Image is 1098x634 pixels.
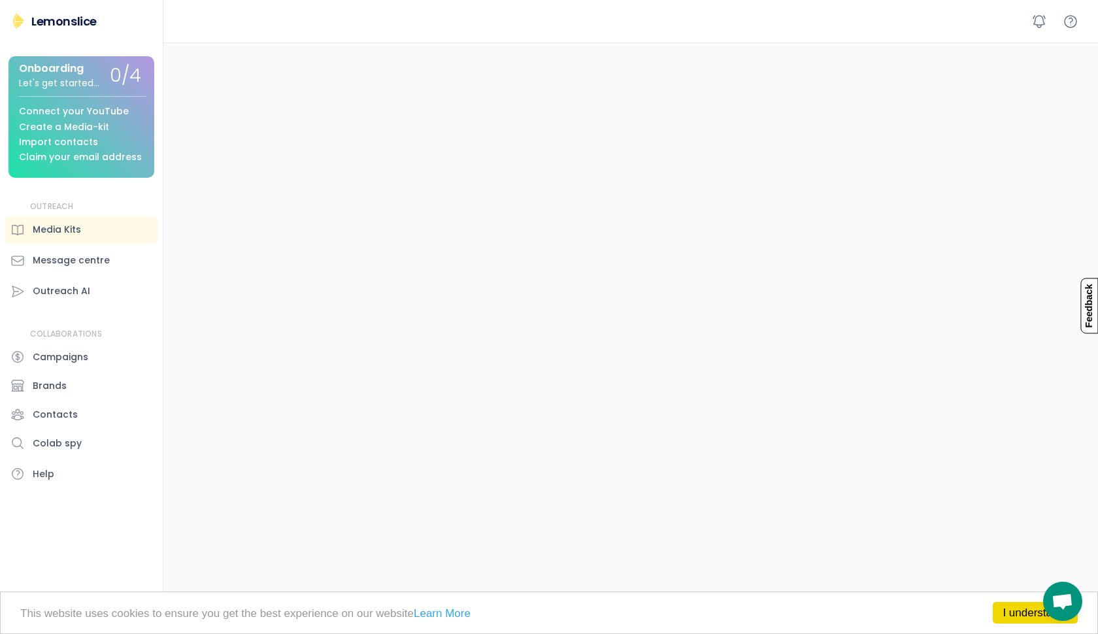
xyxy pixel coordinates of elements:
[19,152,142,162] div: Claim your email address
[414,607,471,620] a: Learn More
[30,329,102,340] div: COLLABORATIONS
[20,608,1078,619] p: This website uses cookies to ensure you get the best experience on our website
[31,13,97,29] div: Lemonslice
[33,284,90,298] div: Outreach AI
[33,350,88,364] div: Campaigns
[33,379,67,393] div: Brands
[19,78,99,88] div: Let's get started...
[30,201,74,212] div: OUTREACH
[33,467,54,481] div: Help
[19,63,84,75] div: Onboarding
[33,437,82,450] div: Colab spy
[19,137,98,147] div: Import contacts
[19,122,109,132] div: Create a Media-kit
[993,602,1078,624] a: I understand!
[110,66,141,86] div: 0/4
[1043,582,1082,621] a: Open chat
[19,107,129,116] div: Connect your YouTube
[33,254,110,267] div: Message centre
[33,408,78,422] div: Contacts
[10,13,26,29] img: Lemonslice
[33,223,81,237] div: Media Kits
